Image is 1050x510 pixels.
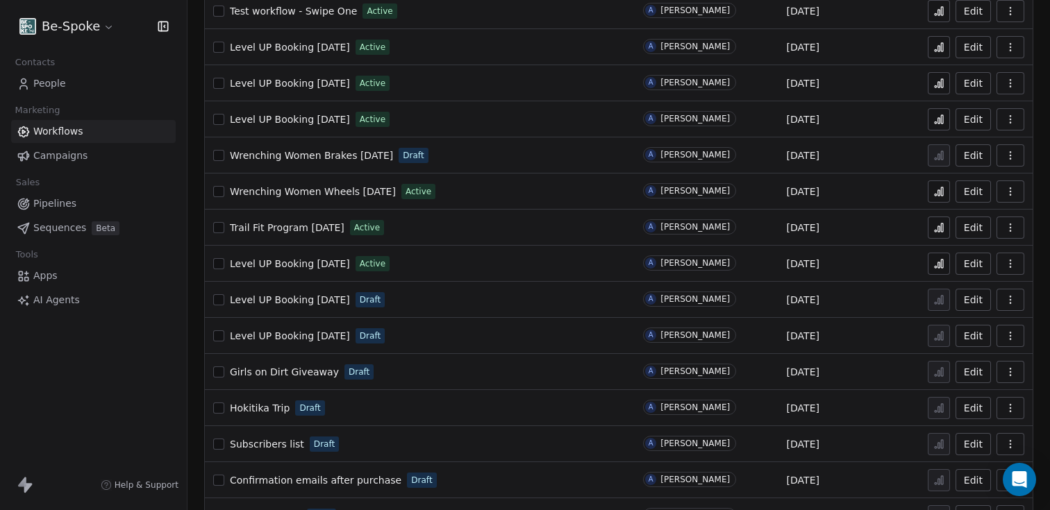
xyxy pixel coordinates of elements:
[11,264,176,287] a: Apps
[649,294,653,305] div: A
[649,149,653,160] div: A
[230,76,350,90] a: Level UP Booking [DATE]
[115,479,178,491] span: Help & Support
[787,257,819,271] span: [DATE]
[660,150,730,160] div: [PERSON_NAME]
[230,4,357,18] a: Test workflow - Swipe One
[787,437,819,451] span: [DATE]
[230,330,350,341] span: Level UP Booking [DATE]
[660,42,730,51] div: [PERSON_NAME]
[1003,463,1036,496] div: Open Intercom Messenger
[956,469,991,491] button: Edit
[787,365,819,379] span: [DATE]
[649,221,653,232] div: A
[787,148,819,162] span: [DATE]
[660,78,730,87] div: [PERSON_NAME]
[649,257,653,269] div: A
[660,6,730,15] div: [PERSON_NAME]
[10,244,44,265] span: Tools
[660,114,730,124] div: [PERSON_NAME]
[956,144,991,167] button: Edit
[360,330,381,342] span: Draft
[956,108,991,130] button: Edit
[649,474,653,485] div: A
[354,221,380,234] span: Active
[787,221,819,235] span: [DATE]
[956,216,991,239] button: Edit
[403,149,424,162] span: Draft
[230,293,350,307] a: Level UP Booking [DATE]
[230,258,350,269] span: Level UP Booking [DATE]
[956,433,991,455] button: Edit
[33,221,86,235] span: Sequences
[230,439,304,450] span: Subscribers list
[230,186,396,197] span: Wrenching Women Wheels [DATE]
[92,221,119,235] span: Beta
[11,72,176,95] a: People
[11,120,176,143] a: Workflows
[956,72,991,94] button: Edit
[33,76,66,91] span: People
[230,475,401,486] span: Confirmation emails after purchase
[360,77,385,90] span: Active
[230,78,350,89] span: Level UP Booking [DATE]
[956,180,991,203] button: Edit
[33,293,80,307] span: AI Agents
[649,77,653,88] div: A
[230,40,350,54] a: Level UP Booking [DATE]
[230,148,393,162] a: Wrenching Women Brakes [DATE]
[360,41,385,53] span: Active
[787,329,819,343] span: [DATE]
[649,5,653,16] div: A
[349,366,369,378] span: Draft
[956,253,991,275] button: Edit
[230,366,339,377] span: Girls on Dirt Giveaway
[314,438,335,450] span: Draft
[649,366,653,377] div: A
[660,294,730,304] div: [PERSON_NAME]
[956,289,991,311] button: Edit
[230,6,357,17] span: Test workflow - Swipe One
[230,473,401,487] a: Confirmation emails after purchase
[9,52,61,73] span: Contacts
[360,294,381,306] span: Draft
[10,172,46,193] span: Sales
[649,113,653,124] div: A
[230,221,344,235] a: Trail Fit Program [DATE]
[230,257,350,271] a: Level UP Booking [DATE]
[787,40,819,54] span: [DATE]
[33,148,87,163] span: Campaigns
[11,144,176,167] a: Campaigns
[660,402,730,412] div: [PERSON_NAME]
[787,185,819,198] span: [DATE]
[411,474,432,486] span: Draft
[649,185,653,196] div: A
[787,112,819,126] span: [DATE]
[660,222,730,232] div: [PERSON_NAME]
[11,192,176,215] a: Pipelines
[230,401,290,415] a: Hokitika Trip
[230,365,339,379] a: Girls on Dirt Giveaway
[9,100,66,121] span: Marketing
[11,216,176,239] a: SequencesBeta
[660,330,730,340] div: [PERSON_NAME]
[649,330,653,341] div: A
[17,15,117,38] button: Be-Spoke
[660,475,730,484] div: [PERSON_NAME]
[956,361,991,383] button: Edit
[787,401,819,415] span: [DATE]
[230,114,350,125] span: Level UP Booking [DATE]
[42,17,100,35] span: Be-Spoke
[649,438,653,449] div: A
[230,437,304,451] a: Subscribers list
[19,18,36,35] img: Facebook%20profile%20picture.png
[956,325,991,347] button: Edit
